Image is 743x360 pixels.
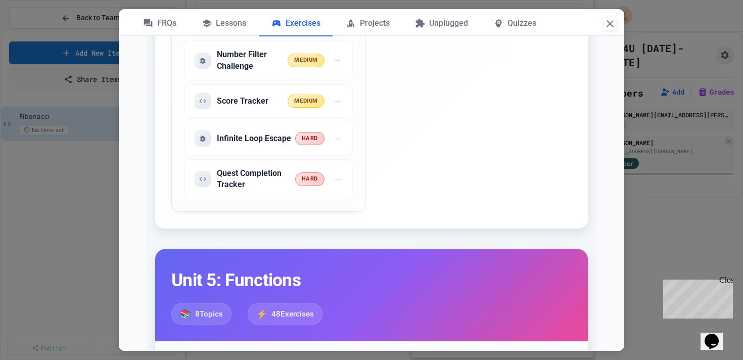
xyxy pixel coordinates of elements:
[259,11,333,36] div: Exercises
[256,307,267,321] span: ⚡
[4,4,70,64] div: Chat with us now!Close
[333,53,342,68] span: →
[333,131,342,146] span: →
[171,269,572,291] h2: Unit 5: Functions
[334,11,402,36] div: Projects
[288,54,324,67] span: medium
[333,94,342,109] span: →
[295,172,324,186] span: hard
[481,11,548,36] div: Quizzes
[271,308,314,320] span: 48 Exercises
[217,133,291,144] h5: Infinite Loop Escape
[184,40,353,80] div: Start exercise: Number Filter Challenge (medium difficulty, fix problem)
[288,95,324,108] span: medium
[184,122,353,155] div: Start exercise: Infinite Loop Escape (hard difficulty, fix problem)
[333,172,342,187] span: →
[403,11,480,36] div: Unplugged
[217,96,268,107] h5: Score Tracker
[295,132,324,146] span: hard
[180,307,191,321] span: 📚
[659,276,733,319] iframe: chat widget
[131,11,189,36] div: FRQs
[195,308,223,320] span: 8 Topics
[217,49,288,72] h5: Number Filter Challenge
[190,11,258,36] div: Lessons
[217,168,295,191] h5: Quest Completion Tracker
[701,320,733,350] iframe: chat widget
[184,84,353,118] div: Start exercise: Score Tracker (medium difficulty, code problem)
[184,159,353,199] div: Start exercise: Quest Completion Tracker (hard difficulty, code problem)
